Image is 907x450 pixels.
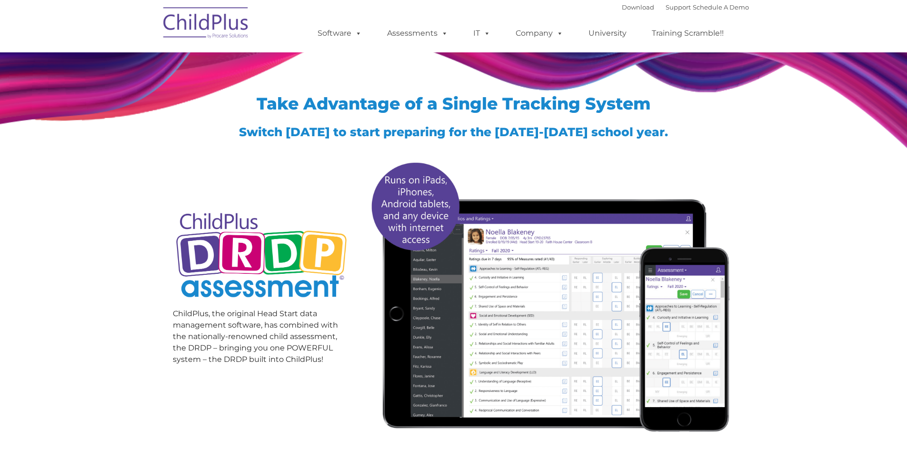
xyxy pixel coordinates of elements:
span: Switch [DATE] to start preparing for the [DATE]-[DATE] school year. [239,125,668,139]
a: IT [464,24,500,43]
a: Download [622,3,654,11]
img: All-devices [365,155,735,438]
font: | [622,3,749,11]
img: Copyright - DRDP Logo [173,202,350,310]
span: Take Advantage of a Single Tracking System [257,93,651,114]
img: ChildPlus by Procare Solutions [159,0,254,48]
a: Training Scramble!! [642,24,733,43]
a: Schedule A Demo [693,3,749,11]
a: University [579,24,636,43]
a: Support [666,3,691,11]
a: Software [308,24,371,43]
a: Assessments [378,24,458,43]
a: Company [506,24,573,43]
span: ChildPlus, the original Head Start data management software, has combined with the nationally-ren... [173,309,338,364]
